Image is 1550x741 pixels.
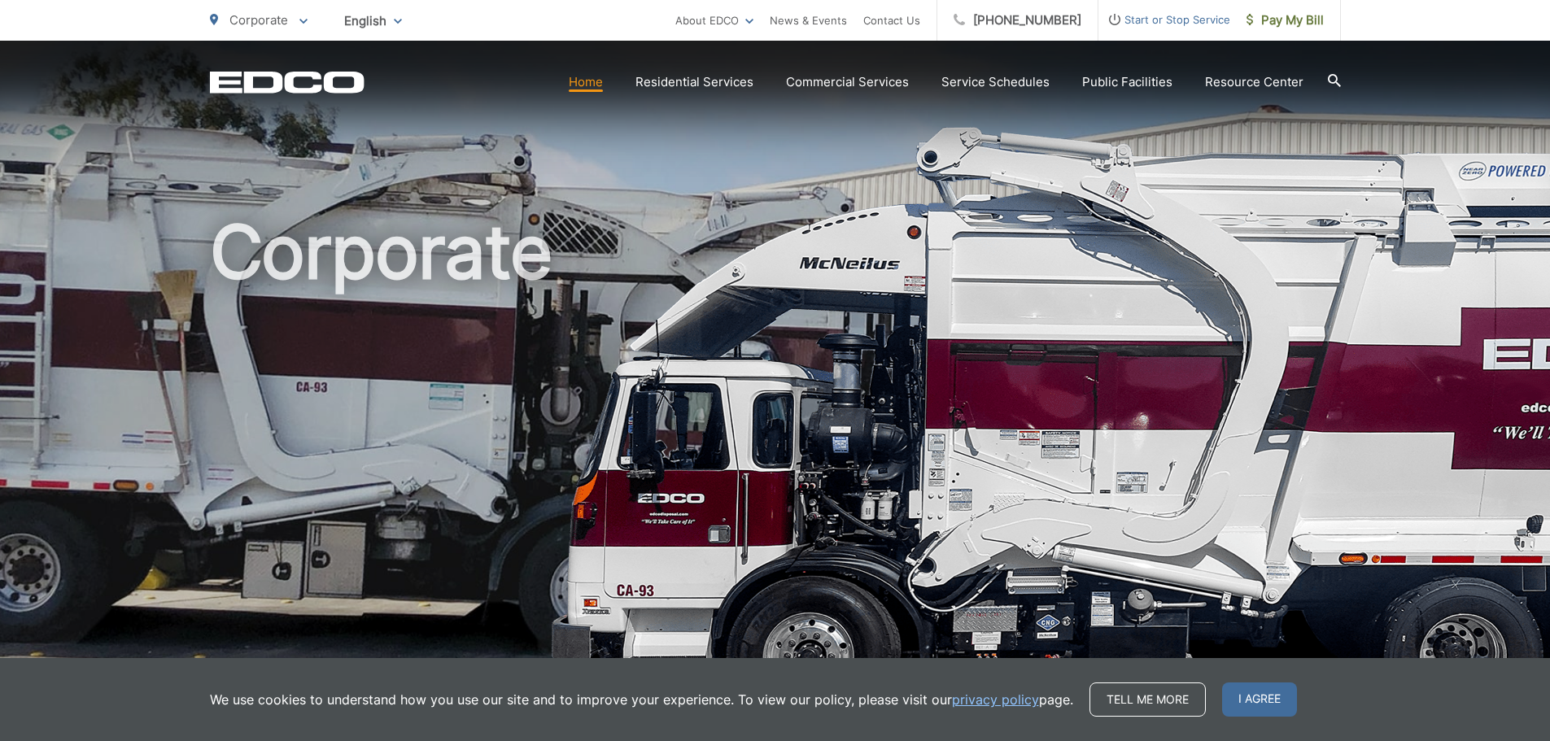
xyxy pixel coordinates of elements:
a: Home [569,72,603,92]
a: Residential Services [635,72,753,92]
a: Tell me more [1089,682,1206,717]
a: Service Schedules [941,72,1050,92]
p: We use cookies to understand how you use our site and to improve your experience. To view our pol... [210,690,1073,709]
a: Public Facilities [1082,72,1172,92]
a: Commercial Services [786,72,909,92]
a: Resource Center [1205,72,1303,92]
a: privacy policy [952,690,1039,709]
a: Contact Us [863,11,920,30]
h1: Corporate [210,211,1341,726]
a: News & Events [770,11,847,30]
span: I agree [1222,682,1297,717]
a: EDCD logo. Return to the homepage. [210,71,365,94]
a: About EDCO [675,11,753,30]
span: Corporate [229,12,288,28]
span: Pay My Bill [1247,11,1324,30]
span: English [332,7,414,35]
